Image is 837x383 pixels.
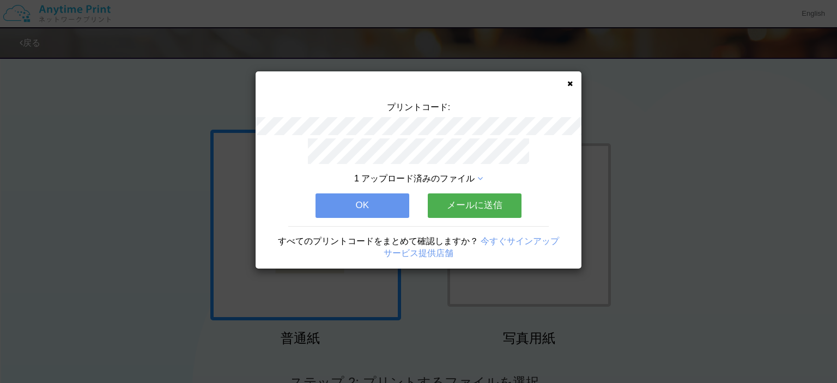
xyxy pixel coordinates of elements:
[316,193,409,217] button: OK
[481,236,559,246] a: 今すぐサインアップ
[278,236,478,246] span: すべてのプリントコードをまとめて確認しますか？
[384,248,453,258] a: サービス提供店舗
[354,174,475,183] span: 1 アップロード済みのファイル
[428,193,521,217] button: メールに送信
[387,102,450,112] span: プリントコード:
